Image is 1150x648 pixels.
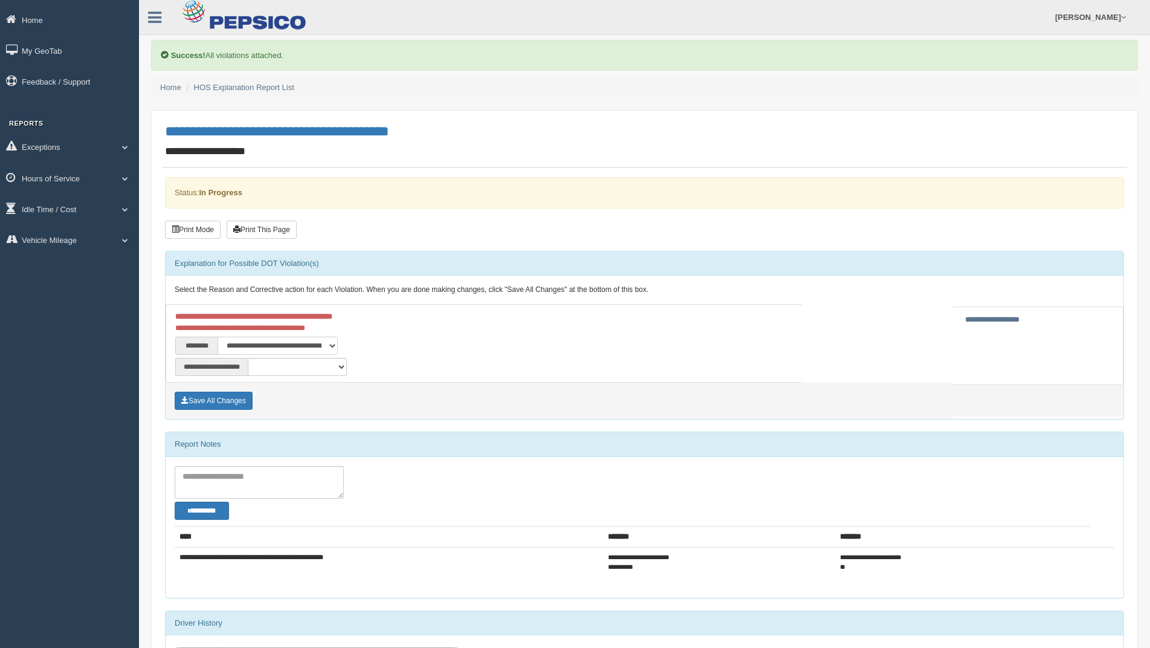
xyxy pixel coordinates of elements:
[171,51,205,60] b: Success!
[165,177,1124,208] div: Status:
[227,221,297,239] button: Print This Page
[199,188,242,197] strong: In Progress
[175,502,229,520] button: Change Filter Options
[166,251,1123,276] div: Explanation for Possible DOT Violation(s)
[175,392,253,410] button: Save
[166,276,1123,305] div: Select the Reason and Corrective action for each Violation. When you are done making changes, cli...
[151,40,1138,71] div: All violations attached.
[160,83,181,92] a: Home
[194,83,294,92] a: HOS Explanation Report List
[166,432,1123,456] div: Report Notes
[165,221,221,239] button: Print Mode
[166,611,1123,635] div: Driver History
